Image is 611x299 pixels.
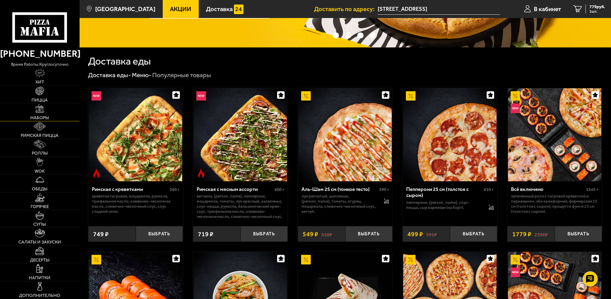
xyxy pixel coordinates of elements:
[153,71,211,79] div: Популярные товары
[194,88,287,182] img: Римская с мясным ассорти
[18,240,61,244] span: Салаты и закуски
[32,151,48,156] span: Роллы
[535,231,548,237] s: 2306 ₽
[136,226,183,242] button: Выбрать
[92,186,168,192] div: Римская с креветками
[507,88,602,182] a: АкционныйНовинкаВсё включено
[197,186,273,192] div: Римская с мясным ассорти
[197,194,284,219] p: ветчина, [PERSON_NAME], пепперони, моцарелла, томаты, лук красный, халапеньо, соус-пицца, руккола...
[407,231,423,237] span: 499 ₽
[234,5,243,14] img: 15daf4d41897b9f0e9f617042186c801.svg
[379,187,389,192] span: 390 г
[322,231,332,237] s: 618 ₽
[32,187,47,191] span: Обеды
[403,88,497,182] a: АкционныйПепперони 25 см (толстое с сыром)
[508,88,601,182] img: Всё включено
[301,91,311,101] img: Акционный
[21,133,59,138] span: Римская пицца
[92,194,180,214] p: креветка тигровая, моцарелла, руккола, трюфельное масло, оливково-чесночное масло, сливочно-чесно...
[92,255,101,264] img: Акционный
[301,194,377,214] p: лук репчатый, цыпленок, [PERSON_NAME], томаты, огурец, моцарелла, сливочно-чесночный соус, кетчуп.
[589,5,605,9] span: 779 руб.
[345,226,393,242] button: Выбрать
[30,258,50,262] span: Десерты
[403,88,497,182] img: Пепперони 25 см (толстое с сыром)
[193,88,288,182] a: НовинкаОстрое блюдоРимская с мясным ассорти
[512,231,531,237] span: 1779 ₽
[198,231,213,237] span: 719 ₽
[170,6,191,12] span: Акции
[345,32,351,38] button: точки переключения
[406,186,482,198] div: Пепперони 25 см (толстое с сыром)
[555,226,602,242] button: Выбрать
[298,88,392,182] img: Аль-Шам 25 см (тонкое тесто)
[589,10,605,14] span: 1 шт.
[33,222,46,227] span: Супы
[357,32,363,38] button: точки переключения
[370,32,376,38] button: точки переключения
[32,98,48,102] span: Пицца
[30,116,49,120] span: Наборы
[333,32,339,38] button: точки переключения
[406,200,482,210] p: пепперони, [PERSON_NAME], соус-пицца, сыр пармезан (на борт).
[301,255,311,264] img: Акционный
[274,187,284,192] span: 400 г
[450,226,498,242] button: Выбрать
[511,104,520,113] img: Новинка
[534,6,561,12] span: В кабинет
[321,32,327,38] button: точки переключения
[511,255,520,264] img: Акционный
[406,255,416,264] img: Акционный
[301,186,378,192] div: Аль-Шам 25 см (тонкое тесто)
[314,6,378,12] span: Доставить по адресу:
[31,204,49,209] span: Горячее
[196,91,206,101] img: Новинка
[88,56,151,66] h1: Доставка еды
[240,226,288,242] button: Выбрать
[35,169,45,174] span: WOK
[511,194,599,214] p: Запечённый ролл с тигровой креветкой и пармезаном, Эби Калифорния, Фермерская 25 см (толстое с сы...
[511,186,585,192] div: Всё включено
[95,6,156,12] span: [GEOGRAPHIC_DATA]
[88,71,131,79] a: Доставка еды-
[35,80,44,84] span: Хит
[484,187,494,192] span: 410 г
[406,91,416,101] img: Акционный
[170,187,180,192] span: 360 г
[88,88,183,182] a: НовинкаОстрое блюдоРимская с креветками
[206,6,233,12] span: Доставка
[586,187,599,192] span: 1345 г
[298,88,392,182] a: АкционныйАль-Шам 25 см (тонкое тесто)
[19,293,60,298] span: Дополнительно
[511,267,520,277] img: Новинка
[92,91,101,101] img: Новинка
[426,231,437,237] s: 591 ₽
[92,169,101,178] img: Острое блюдо
[196,169,206,178] img: Острое блюдо
[132,71,151,79] a: Меню-
[89,88,182,182] img: Римская с креветками
[29,276,50,280] span: Напитки
[303,231,318,237] span: 549 ₽
[378,4,500,15] input: Ваш адрес доставки
[511,91,520,101] img: Акционный
[93,231,109,237] span: 749 ₽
